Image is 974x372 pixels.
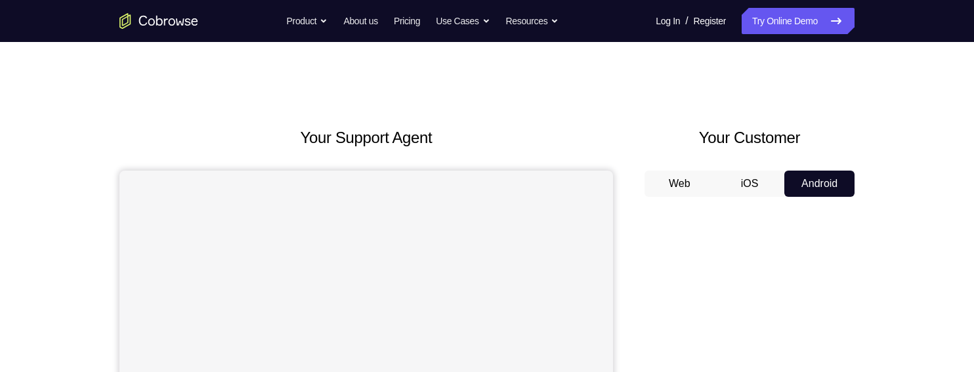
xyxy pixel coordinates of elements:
a: Pricing [394,8,420,34]
button: Product [287,8,328,34]
a: Go to the home page [119,13,198,29]
h2: Your Support Agent [119,126,613,150]
button: Use Cases [436,8,490,34]
span: / [685,13,688,29]
a: Register [694,8,726,34]
button: Resources [506,8,559,34]
button: Android [784,171,855,197]
button: iOS [715,171,785,197]
h2: Your Customer [645,126,855,150]
button: Web [645,171,715,197]
a: Try Online Demo [742,8,855,34]
a: About us [343,8,377,34]
a: Log In [656,8,680,34]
